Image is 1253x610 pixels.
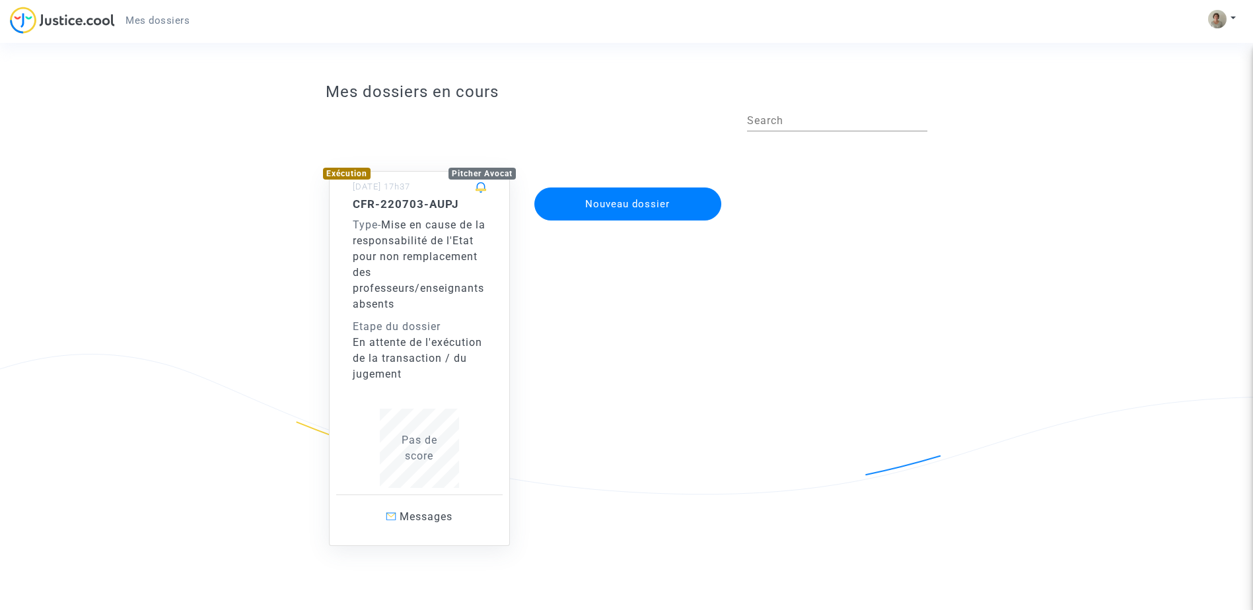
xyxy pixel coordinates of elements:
[534,187,722,220] button: Nouveau dossier
[316,145,523,546] a: ExécutionPitcher Avocat[DATE] 17h37CFR-220703-AUPJType-Mise en cause de la responsabilité de l'Et...
[353,219,381,231] span: -
[336,494,503,539] a: Messages
[326,83,927,102] h3: Mes dossiers en cours
[353,219,378,231] span: Type
[448,168,516,180] div: Pitcher Avocat
[353,219,485,310] span: Mise en cause de la responsabilité de l'Etat pour non remplacement des professeurs/enseignants ab...
[115,11,200,30] a: Mes dossiers
[353,335,486,382] div: En attente de l'exécution de la transaction / du jugement
[323,168,371,180] div: Exécution
[533,179,723,191] a: Nouveau dossier
[353,197,486,211] h5: CFR-220703-AUPJ
[1208,10,1227,28] img: AOh14GiDxcYCRGTQBqWBzWEBSAjcFPBSM4Ny8Wxik6he1A=s96-c
[353,182,410,191] small: [DATE] 17h37
[400,510,452,523] span: Messages
[353,319,486,335] div: Etape du dossier
[10,7,115,34] img: jc-logo.svg
[125,15,190,26] span: Mes dossiers
[402,434,437,462] span: Pas de score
